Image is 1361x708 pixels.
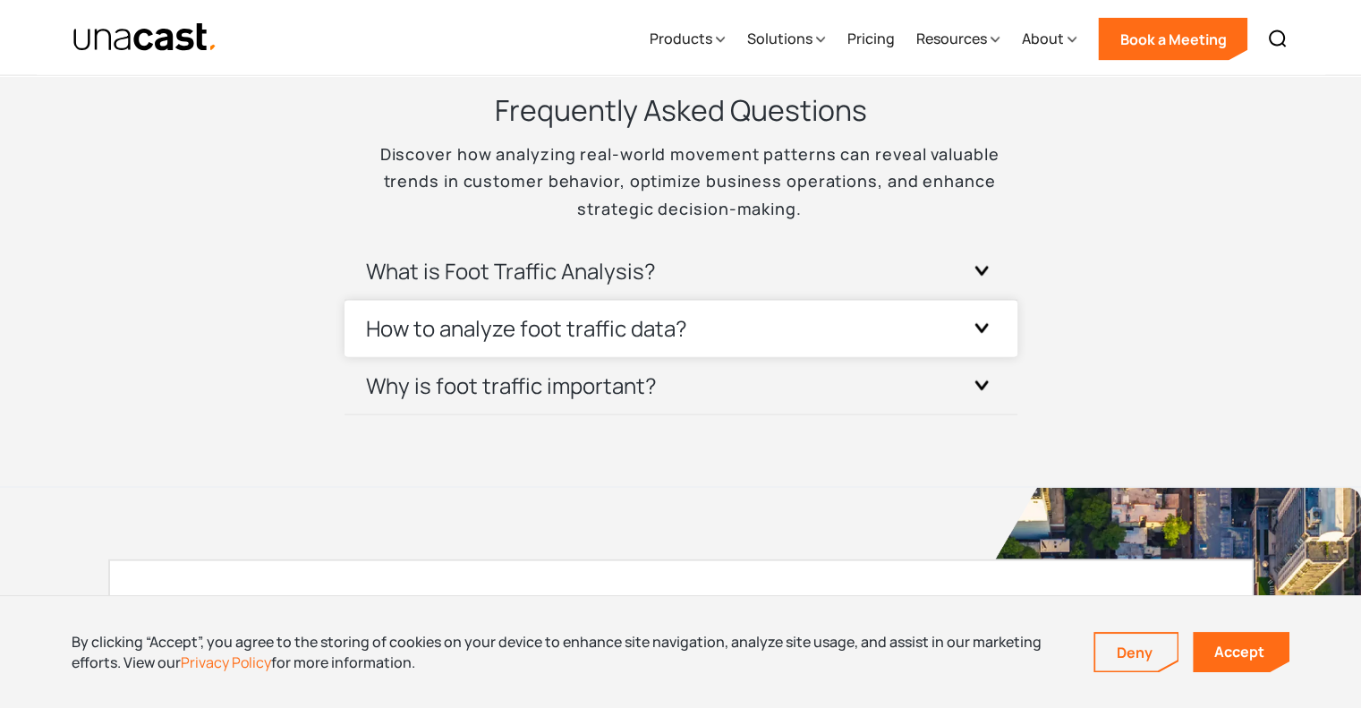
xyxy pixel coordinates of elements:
[366,257,656,286] h3: What is Foot Traffic Analysis?
[1095,634,1178,671] a: Deny
[649,28,711,49] div: Products
[181,653,271,672] a: Privacy Policy
[746,28,812,49] div: Solutions
[1021,28,1063,49] div: About
[1098,18,1247,61] a: Book a Meeting
[366,314,687,343] h3: How to analyze foot traffic data?
[915,28,986,49] div: Resources
[1193,632,1289,672] a: Accept
[72,22,218,54] img: Unacast text logo
[345,141,1016,221] p: Discover how analyzing real-world movement patterns can reveal valuable trends in customer behavi...
[366,371,657,400] h3: Why is foot traffic important?
[72,632,1067,672] div: By clicking “Accept”, you agree to the storing of cookies on your device to enhance site navigati...
[649,3,725,76] div: Products
[915,3,999,76] div: Resources
[846,3,894,76] a: Pricing
[495,90,867,130] h3: Frequently Asked Questions
[746,3,825,76] div: Solutions
[1021,3,1076,76] div: About
[72,22,218,54] a: home
[1267,29,1289,50] img: Search icon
